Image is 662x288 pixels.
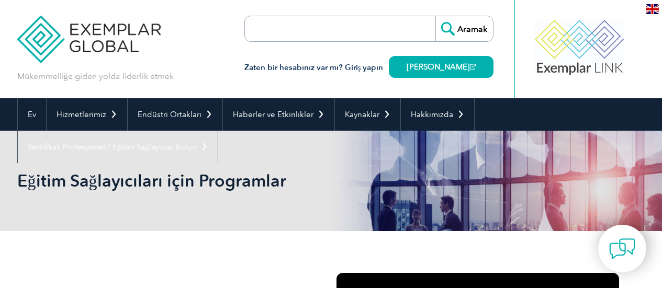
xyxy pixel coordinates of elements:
[17,170,286,191] font: Eğitim Sağlayıcıları için Programlar
[138,110,201,119] font: Endüstri Ortakları
[407,62,470,72] font: [PERSON_NAME]
[57,110,106,119] font: Hizmetlerimiz
[401,98,474,131] a: Hakkımızda
[18,131,218,163] a: Sertifikalı Profesyonel / Eğitim Sağlayıcısı Bulun
[28,110,36,119] font: Ev
[411,110,453,119] font: Hakkımızda
[233,110,313,119] font: Haberler ve Etkinlikler
[244,63,384,72] font: Zaten bir hesabınız var mı? Giriş yapın
[17,71,174,81] font: Mükemmelliğe giden yolda liderlik etmek
[389,56,493,78] a: [PERSON_NAME]
[128,98,222,131] a: Endüstri Ortakları
[223,98,334,131] a: Haberler ve Etkinlikler
[47,98,127,131] a: Hizmetlerimiz
[18,98,46,131] a: Ev
[435,16,493,41] input: Aramak
[28,142,197,152] font: Sertifikalı Profesyonel / Eğitim Sağlayıcısı Bulun
[335,98,400,131] a: Kaynaklar
[470,64,476,70] img: open_square.png
[345,110,379,119] font: Kaynaklar
[609,236,635,262] img: contact-chat.png
[646,4,659,14] img: en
